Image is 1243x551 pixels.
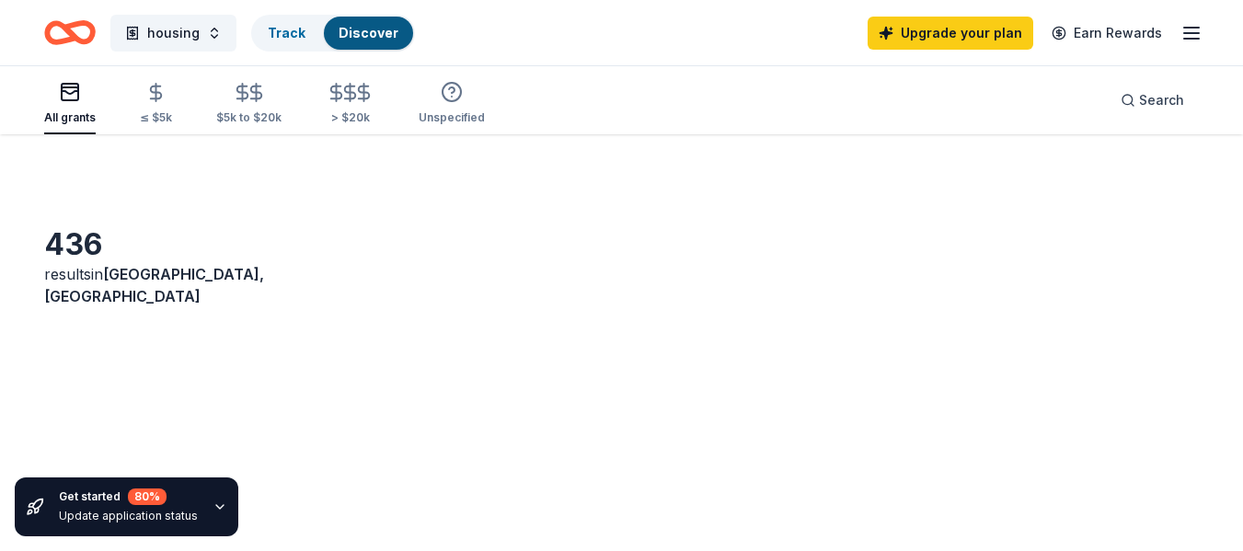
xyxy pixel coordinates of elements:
[985,486,1199,508] div: U.S. Bancorp Foundation: Community Possible Grant Program
[991,335,1083,352] div: CyberGrants
[44,265,264,305] span: in
[59,488,198,505] div: Get started
[985,451,1030,466] div: Rolling
[750,486,963,508] div: BNSF Railway Foundation Grants
[515,486,729,508] div: [PERSON_NAME] Community Investment Grants
[44,451,88,466] div: Rolling
[251,15,415,52] button: TrackDiscover
[44,110,96,125] div: All grants
[1041,17,1173,50] a: Earn Rewards
[44,263,258,307] div: results
[750,329,963,440] div: 1k – 10k
[757,337,812,355] div: Local
[750,451,794,466] div: Rolling
[44,11,96,54] a: Home
[110,15,236,52] button: housing
[280,511,493,530] div: ONEOK Foundation
[216,110,282,125] div: $5k to $20k
[750,511,963,530] div: Bnsf Foundation
[140,75,172,134] button: ≤ $5k
[59,509,198,523] div: Update application status
[515,511,729,530] div: [PERSON_NAME] Corporation
[280,451,324,466] div: Rolling
[44,226,258,263] div: 436
[140,110,172,125] div: ≤ $5k
[1139,89,1184,111] span: Search
[868,17,1033,50] a: Upgrade your plan
[1106,82,1199,119] button: Search
[128,488,167,505] div: 80 %
[326,110,374,125] div: > $20k
[44,74,96,134] button: All grants
[44,329,258,440] div: not specified
[985,511,1199,530] div: US Bancorp Foundation
[339,25,398,40] a: Discover
[515,451,559,466] div: Rolling
[419,110,485,125] div: Unspecified
[985,329,1199,440] div: not specified
[280,486,493,508] div: ONEOK Foundation Community Investments Grants
[216,75,282,134] button: $5k to $20k
[147,22,200,44] span: housing
[280,329,493,440] div: not specified
[515,329,729,440] div: not specified
[268,25,305,40] a: Track
[326,75,374,134] button: > $20k
[44,265,264,305] span: [GEOGRAPHIC_DATA], [GEOGRAPHIC_DATA]
[419,74,485,134] button: Unspecified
